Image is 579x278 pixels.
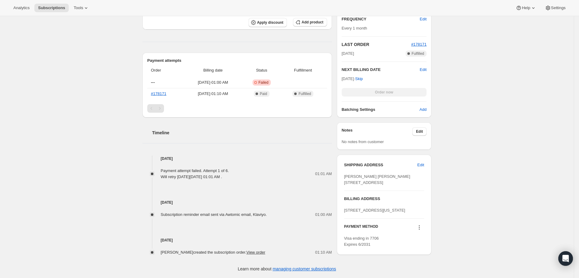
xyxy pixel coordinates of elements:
[13,5,30,10] span: Analytics
[249,18,287,27] button: Apply discount
[10,4,33,12] button: Analytics
[238,266,336,272] p: Learn more about
[344,162,417,168] h3: SHIPPING ADDRESS
[342,76,363,81] span: [DATE] ·
[147,64,183,77] th: Order
[315,212,332,218] span: 01:00 AM
[344,208,405,213] span: [STREET_ADDRESS][US_STATE]
[273,266,336,271] a: managing customer subscriptions
[342,127,413,136] h3: Notes
[342,51,354,57] span: [DATE]
[342,41,411,48] h2: LAST ORDER
[315,171,332,177] span: 01:01 AM
[185,91,241,97] span: [DATE] · 01:10 AM
[416,105,430,114] button: Add
[351,74,366,84] button: Skip
[344,196,424,202] h3: BILLING ADDRESS
[411,42,427,47] a: #178171
[142,237,332,243] h4: [DATE]
[298,91,311,96] span: Fulfilled
[302,20,323,25] span: Add product
[185,67,241,73] span: Billing date
[142,199,332,206] h4: [DATE]
[70,4,93,12] button: Tools
[541,4,569,12] button: Settings
[342,107,420,113] h6: Batching Settings
[512,4,540,12] button: Help
[420,16,427,22] span: Edit
[412,51,424,56] span: Fulfilled
[161,250,265,255] span: [PERSON_NAME] created the subscription order.
[151,80,155,85] span: ---
[34,4,69,12] button: Subscriptions
[342,139,384,144] span: No notes from customer
[315,249,332,255] span: 01:10 AM
[344,174,410,185] span: [PERSON_NAME] [PERSON_NAME] [STREET_ADDRESS]
[551,5,566,10] span: Settings
[185,79,241,86] span: [DATE] · 01:00 AM
[259,80,269,85] span: Failed
[260,91,267,96] span: Paid
[151,91,166,96] a: #178171
[74,5,83,10] span: Tools
[244,67,279,73] span: Status
[522,5,530,10] span: Help
[342,67,420,73] h2: NEXT BILLING DATE
[344,224,378,232] h3: PAYMENT METHOD
[38,5,65,10] span: Subscriptions
[411,41,427,48] button: #178171
[412,127,427,136] button: Edit
[161,212,267,217] span: Subscription reminder email sent via Awtomic email, Klaviyo.
[420,107,427,113] span: Add
[417,162,424,168] span: Edit
[142,156,332,162] h4: [DATE]
[342,26,367,30] span: Every 1 month
[147,104,327,113] nav: Pagination
[414,160,428,170] button: Edit
[344,236,379,247] span: Visa ending in 7706 Expires 6/2031
[152,130,332,136] h2: Timeline
[416,129,423,134] span: Edit
[420,67,427,73] button: Edit
[355,76,363,82] span: Skip
[342,16,420,22] h2: FREQUENCY
[147,58,327,64] h2: Payment attempts
[257,20,284,25] span: Apply discount
[293,18,327,26] button: Add product
[558,251,573,266] div: Open Intercom Messenger
[283,67,323,73] span: Fulfillment
[246,250,265,255] a: View order
[161,168,229,180] div: Payment attempt failed. Attempt 1 of 6. Will retry [DATE][DATE] 01:01 AM .
[416,14,430,24] button: Edit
